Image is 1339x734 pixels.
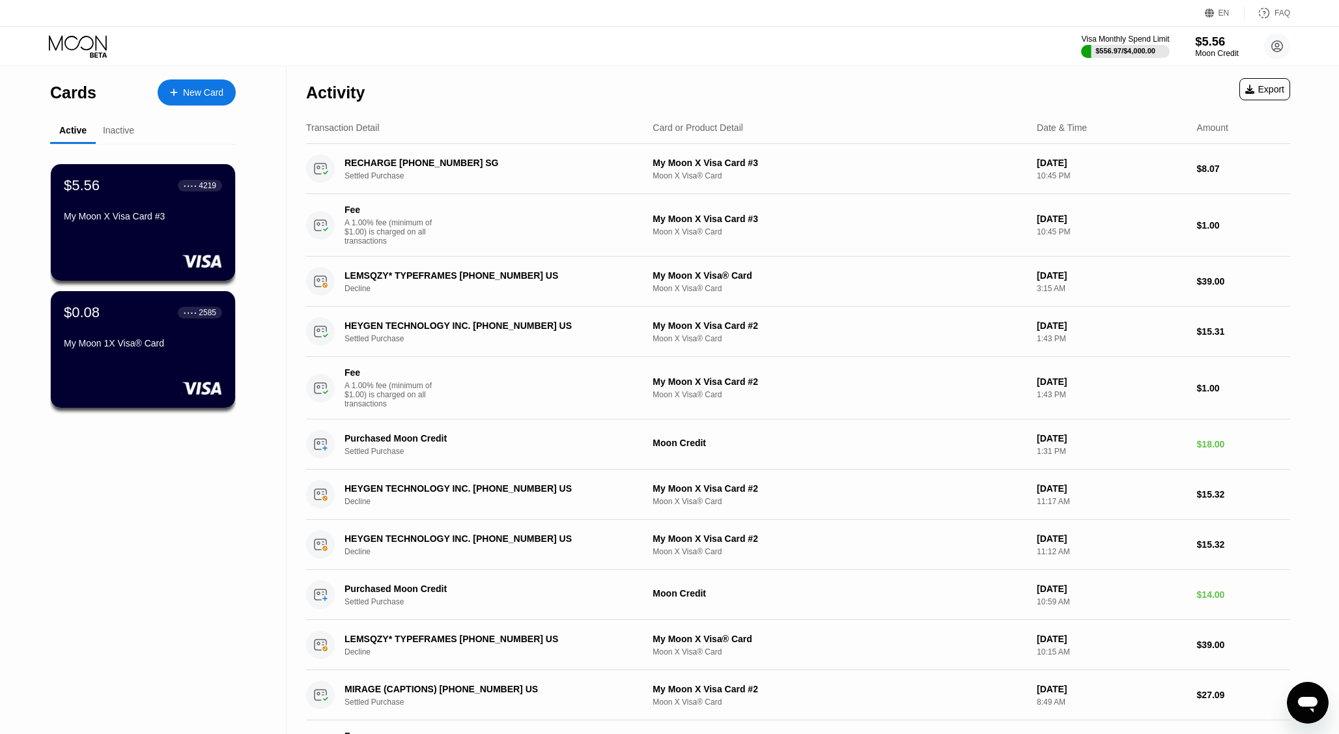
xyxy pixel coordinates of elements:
div: My Moon X Visa Card #3 [64,211,222,221]
div: FeeA 1.00% fee (minimum of $1.00) is charged on all transactionsMy Moon X Visa Card #3Moon X Visa... [306,194,1290,257]
div: Visa Monthly Spend Limit [1081,35,1169,44]
div: 10:45 PM [1037,171,1186,180]
div: Decline [345,547,647,556]
div: Inactive [103,125,134,135]
div: HEYGEN TECHNOLOGY INC. [PHONE_NUMBER] US [345,483,626,494]
div: [DATE] [1037,433,1186,444]
div: A 1.00% fee (minimum of $1.00) is charged on all transactions [345,381,442,408]
div: Moon X Visa® Card [653,647,1026,656]
div: My Moon X Visa® Card [653,634,1026,644]
div: Moon Credit [1195,49,1239,58]
div: 10:59 AM [1037,597,1186,606]
div: $0.08 [64,304,100,321]
div: My Moon X Visa Card #2 [653,376,1026,387]
div: Purchased Moon Credit [345,584,626,594]
div: Settled Purchase [345,447,647,456]
div: Settled Purchase [345,171,647,180]
div: 11:17 AM [1037,497,1186,506]
div: My Moon X Visa Card #3 [653,214,1026,224]
div: [DATE] [1037,270,1186,281]
div: Moon X Visa® Card [653,390,1026,399]
div: My Moon X Visa Card #3 [653,158,1026,168]
div: 11:12 AM [1037,547,1186,556]
div: Date & Time [1037,122,1087,133]
div: FAQ [1275,8,1290,18]
div: LEMSQZY* TYPEFRAMES [PHONE_NUMBER] US [345,270,626,281]
div: Visa Monthly Spend Limit$556.97/$4,000.00 [1081,35,1169,58]
div: 3:15 AM [1037,284,1186,293]
div: Moon X Visa® Card [653,698,1026,707]
div: [DATE] [1037,533,1186,544]
div: FAQ [1245,7,1290,20]
div: Purchased Moon CreditSettled PurchaseMoon Credit[DATE]1:31 PM$18.00 [306,419,1290,470]
div: 10:15 AM [1037,647,1186,656]
div: $5.56 [1195,35,1239,48]
div: Fee [345,367,436,378]
div: [DATE] [1037,584,1186,594]
div: Moon Credit [653,438,1026,448]
div: LEMSQZY* TYPEFRAMES [PHONE_NUMBER] US [345,634,626,644]
div: RECHARGE [PHONE_NUMBER] SGSettled PurchaseMy Moon X Visa Card #3Moon X Visa® Card[DATE]10:45 PM$8.07 [306,144,1290,194]
div: HEYGEN TECHNOLOGY INC. [PHONE_NUMBER] USDeclineMy Moon X Visa Card #2Moon X Visa® Card[DATE]11:17... [306,470,1290,520]
div: Settled Purchase [345,698,647,707]
div: [DATE] [1037,483,1186,494]
div: Cards [50,83,96,102]
div: $27.09 [1197,690,1290,700]
div: Moon X Visa® Card [653,334,1026,343]
div: [DATE] [1037,320,1186,331]
div: Purchased Moon CreditSettled PurchaseMoon Credit[DATE]10:59 AM$14.00 [306,570,1290,620]
div: HEYGEN TECHNOLOGY INC. [PHONE_NUMBER] USSettled PurchaseMy Moon X Visa Card #2Moon X Visa® Card[D... [306,307,1290,357]
div: 4219 [199,181,216,190]
div: Fee [345,205,436,215]
div: Export [1239,78,1290,100]
div: $8.07 [1197,163,1290,174]
iframe: Кнопка запуска окна обмена сообщениями [1287,682,1329,724]
div: LEMSQZY* TYPEFRAMES [PHONE_NUMBER] USDeclineMy Moon X Visa® CardMoon X Visa® Card[DATE]10:15 AM$3... [306,620,1290,670]
div: Active [59,125,87,135]
div: HEYGEN TECHNOLOGY INC. [PHONE_NUMBER] USDeclineMy Moon X Visa Card #2Moon X Visa® Card[DATE]11:12... [306,520,1290,570]
div: Card or Product Detail [653,122,743,133]
div: $18.00 [1197,439,1290,449]
div: EN [1205,7,1245,20]
div: Moon X Visa® Card [653,171,1026,180]
div: $1.00 [1197,220,1290,231]
div: Moon X Visa® Card [653,547,1026,556]
div: Amount [1197,122,1228,133]
div: Activity [306,83,365,102]
div: [DATE] [1037,158,1186,168]
div: My Moon X Visa® Card [653,270,1026,281]
div: Transaction Detail [306,122,379,133]
div: $39.00 [1197,276,1290,287]
div: 8:49 AM [1037,698,1186,707]
div: Settled Purchase [345,597,647,606]
div: 2585 [199,308,216,317]
div: Settled Purchase [345,334,647,343]
div: 1:43 PM [1037,334,1186,343]
div: Moon X Visa® Card [653,227,1026,236]
div: $0.08● ● ● ●2585My Moon 1X Visa® Card [51,291,235,408]
div: HEYGEN TECHNOLOGY INC. [PHONE_NUMBER] US [345,533,626,544]
div: $15.32 [1197,489,1290,500]
div: LEMSQZY* TYPEFRAMES [PHONE_NUMBER] USDeclineMy Moon X Visa® CardMoon X Visa® Card[DATE]3:15 AM$39.00 [306,257,1290,307]
div: Export [1245,84,1284,94]
div: 10:45 PM [1037,227,1186,236]
div: $5.56● ● ● ●4219My Moon X Visa Card #3 [51,164,235,281]
div: $5.56 [64,177,100,194]
div: $1.00 [1197,383,1290,393]
div: Moon Credit [653,588,1026,599]
div: MIRAGE (CAPTIONS) [PHONE_NUMBER] USSettled PurchaseMy Moon X Visa Card #2Moon X Visa® Card[DATE]8... [306,670,1290,720]
div: MIRAGE (CAPTIONS) [PHONE_NUMBER] US [345,684,626,694]
div: Purchased Moon Credit [345,433,626,444]
div: My Moon X Visa Card #2 [653,684,1026,694]
div: RECHARGE [PHONE_NUMBER] SG [345,158,626,168]
div: $39.00 [1197,640,1290,650]
div: New Card [158,79,236,106]
div: Moon X Visa® Card [653,284,1026,293]
div: [DATE] [1037,684,1186,694]
div: $14.00 [1197,589,1290,600]
div: My Moon X Visa Card #2 [653,320,1026,331]
div: My Moon 1X Visa® Card [64,338,222,348]
div: My Moon X Visa Card #2 [653,483,1026,494]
